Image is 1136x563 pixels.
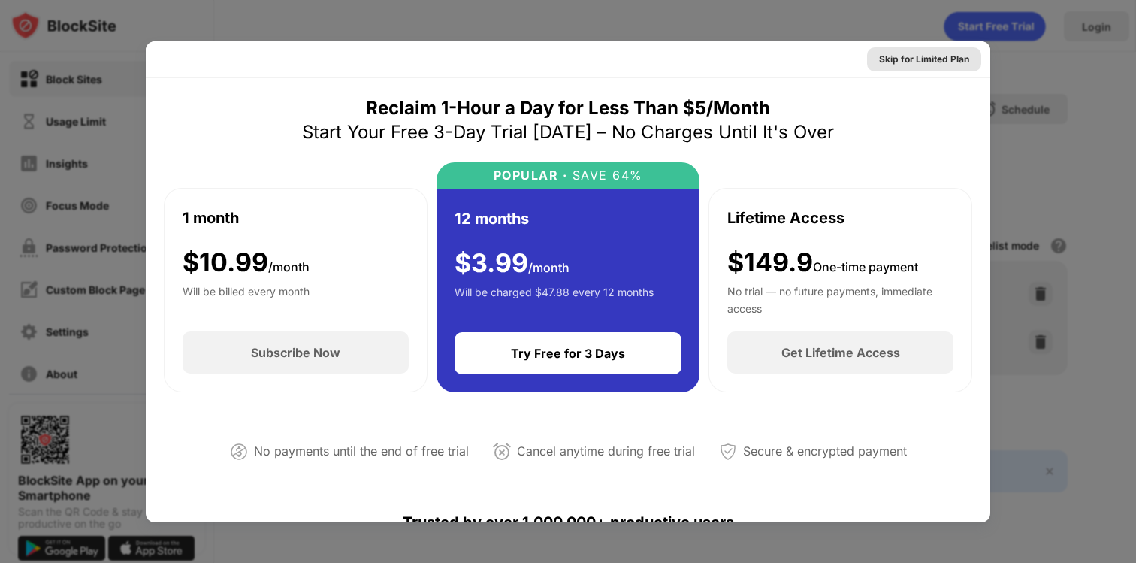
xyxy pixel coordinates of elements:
div: Cancel anytime during free trial [517,440,695,462]
img: not-paying [230,443,248,461]
div: 12 months [455,207,529,230]
div: SAVE 64% [567,168,643,183]
div: POPULAR · [494,168,568,183]
img: cancel-anytime [493,443,511,461]
div: Skip for Limited Plan [879,52,969,67]
div: No payments until the end of free trial [254,440,469,462]
img: secured-payment [719,443,737,461]
div: Subscribe Now [251,345,340,360]
div: Secure & encrypted payment [743,440,907,462]
span: /month [268,259,310,274]
div: $ 10.99 [183,247,310,278]
div: Get Lifetime Access [781,345,900,360]
div: Reclaim 1-Hour a Day for Less Than $5/Month [366,96,770,120]
span: /month [528,260,570,275]
div: Will be charged $47.88 every 12 months [455,284,654,314]
div: Will be billed every month [183,283,310,313]
div: $ 3.99 [455,248,570,279]
div: Try Free for 3 Days [511,346,625,361]
div: 1 month [183,207,239,229]
div: Lifetime Access [727,207,844,229]
span: One-time payment [813,259,918,274]
div: $149.9 [727,247,918,278]
div: Trusted by over 1,000,000+ productive users [164,486,972,558]
div: Start Your Free 3-Day Trial [DATE] – No Charges Until It's Over [302,120,834,144]
div: No trial — no future payments, immediate access [727,283,953,313]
